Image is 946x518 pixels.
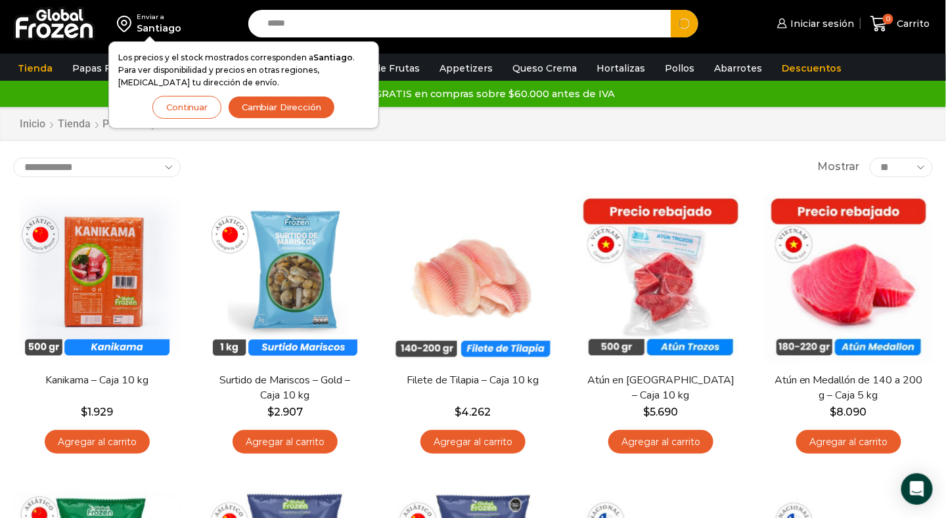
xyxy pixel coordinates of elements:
[644,406,679,418] bdi: 5.690
[81,406,88,418] span: $
[671,10,698,37] button: Search button
[228,96,335,119] button: Cambiar Dirección
[152,96,221,119] button: Continuar
[117,12,137,35] img: address-field-icon.svg
[11,56,59,81] a: Tienda
[19,117,46,132] a: Inicio
[455,406,462,418] span: $
[45,430,150,454] a: Agregar al carrito: “Kanikama – Caja 10 kg”
[455,406,491,418] bdi: 4.262
[830,406,867,418] bdi: 8.090
[210,373,361,403] a: Surtido de Mariscos – Gold – Caja 10 kg
[137,22,181,35] div: Santiago
[608,430,713,454] a: Agregar al carrito: “Atún en Trozos - Caja 10 kg”
[644,406,650,418] span: $
[506,56,583,81] a: Queso Crema
[775,56,849,81] a: Descuentos
[137,12,181,22] div: Enviar a
[883,14,893,24] span: 0
[267,406,303,418] bdi: 2.907
[397,373,549,388] a: Filete de Tilapia – Caja 10 kg
[19,117,202,132] nav: Breadcrumb
[338,56,426,81] a: Pulpa de Frutas
[102,118,202,130] h1: Pescados y Mariscos
[773,373,924,403] a: Atún en Medallón de 140 a 200 g – Caja 5 kg
[774,11,854,37] a: Iniciar sesión
[818,160,860,175] span: Mostrar
[658,56,701,81] a: Pollos
[708,56,769,81] a: Abarrotes
[233,430,338,454] a: Agregar al carrito: “Surtido de Mariscos - Gold - Caja 10 kg”
[13,158,181,177] select: Pedido de la tienda
[118,51,369,89] p: Los precios y el stock mostrados corresponden a . Para ver disponibilidad y precios en otras regi...
[585,373,736,403] a: Atún en [GEOGRAPHIC_DATA] – Caja 10 kg
[787,17,854,30] span: Iniciar sesión
[81,406,114,418] bdi: 1.929
[57,117,91,132] a: Tienda
[830,406,837,418] span: $
[420,430,526,454] a: Agregar al carrito: “Filete de Tilapia - Caja 10 kg”
[901,473,933,505] div: Open Intercom Messenger
[796,430,901,454] a: Agregar al carrito: “Atún en Medallón de 140 a 200 g - Caja 5 kg”
[66,56,139,81] a: Papas Fritas
[267,406,274,418] span: $
[433,56,499,81] a: Appetizers
[893,17,930,30] span: Carrito
[867,9,933,39] a: 0 Carrito
[590,56,652,81] a: Hortalizas
[22,373,173,388] a: Kanikama – Caja 10 kg
[313,53,353,62] strong: Santiago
